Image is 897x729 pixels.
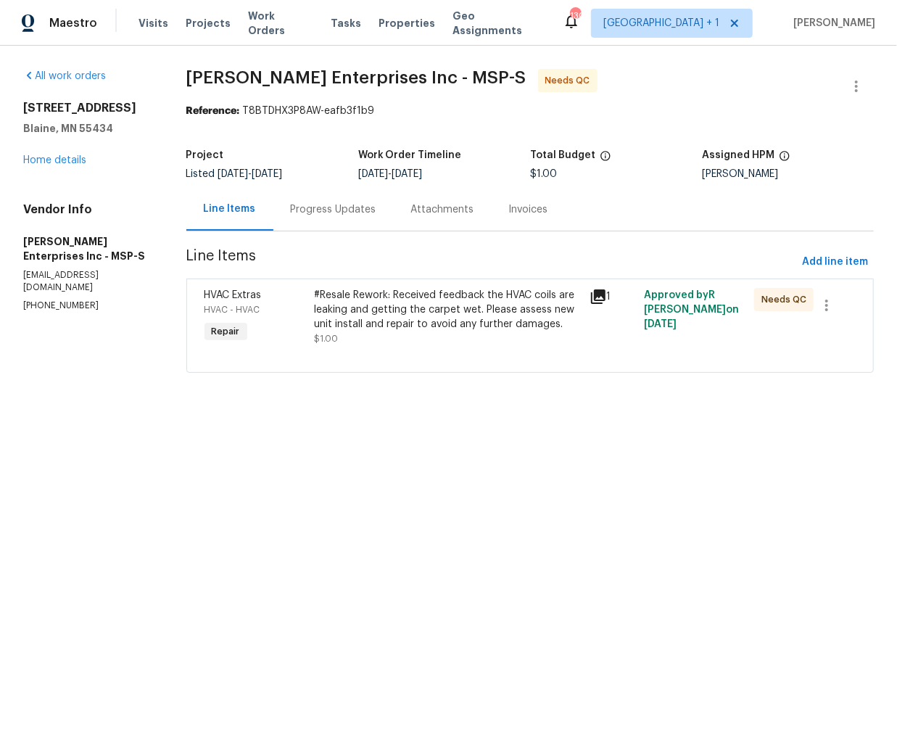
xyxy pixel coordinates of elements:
[644,290,739,329] span: Approved by R [PERSON_NAME] on
[204,290,262,300] span: HVAC Extras
[702,169,874,179] div: [PERSON_NAME]
[23,300,152,312] p: [PHONE_NUMBER]
[186,169,283,179] span: Listed
[186,16,231,30] span: Projects
[314,334,338,343] span: $1.00
[291,202,376,217] div: Progress Updates
[358,169,423,179] span: -
[545,73,596,88] span: Needs QC
[358,169,389,179] span: [DATE]
[702,150,774,160] h5: Assigned HPM
[379,16,435,30] span: Properties
[139,16,168,30] span: Visits
[49,16,97,30] span: Maestro
[218,169,249,179] span: [DATE]
[186,69,526,86] span: [PERSON_NAME] Enterprises Inc - MSP-S
[358,150,462,160] h5: Work Order Timeline
[23,202,152,217] h4: Vendor Info
[779,150,790,169] span: The hpm assigned to this work order.
[788,16,875,30] span: [PERSON_NAME]
[392,169,423,179] span: [DATE]
[796,249,874,276] button: Add line item
[509,202,548,217] div: Invoices
[590,288,636,305] div: 1
[331,18,361,28] span: Tasks
[186,150,224,160] h5: Project
[802,253,868,271] span: Add line item
[204,305,260,314] span: HVAC - HVAC
[644,319,677,329] span: [DATE]
[252,169,283,179] span: [DATE]
[23,71,106,81] a: All work orders
[23,269,152,294] p: [EMAIL_ADDRESS][DOMAIN_NAME]
[23,155,86,165] a: Home details
[23,121,152,136] h5: Blaine, MN 55434
[530,150,595,160] h5: Total Budget
[218,169,283,179] span: -
[761,292,812,307] span: Needs QC
[530,169,557,179] span: $1.00
[411,202,474,217] div: Attachments
[186,106,240,116] b: Reference:
[23,234,152,263] h5: [PERSON_NAME] Enterprises Inc - MSP-S
[23,101,152,115] h2: [STREET_ADDRESS]
[452,9,545,38] span: Geo Assignments
[600,150,611,169] span: The total cost of line items that have been proposed by Opendoor. This sum includes line items th...
[248,9,313,38] span: Work Orders
[206,324,246,339] span: Repair
[603,16,719,30] span: [GEOGRAPHIC_DATA] + 1
[570,9,580,23] div: 130
[186,104,874,118] div: T8BTDHX3P8AW-eafb3f1b9
[204,202,256,216] div: Line Items
[314,288,580,331] div: #Resale Rework: Received feedback the HVAC coils are leaking and getting the carpet wet. Please a...
[186,249,796,276] span: Line Items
